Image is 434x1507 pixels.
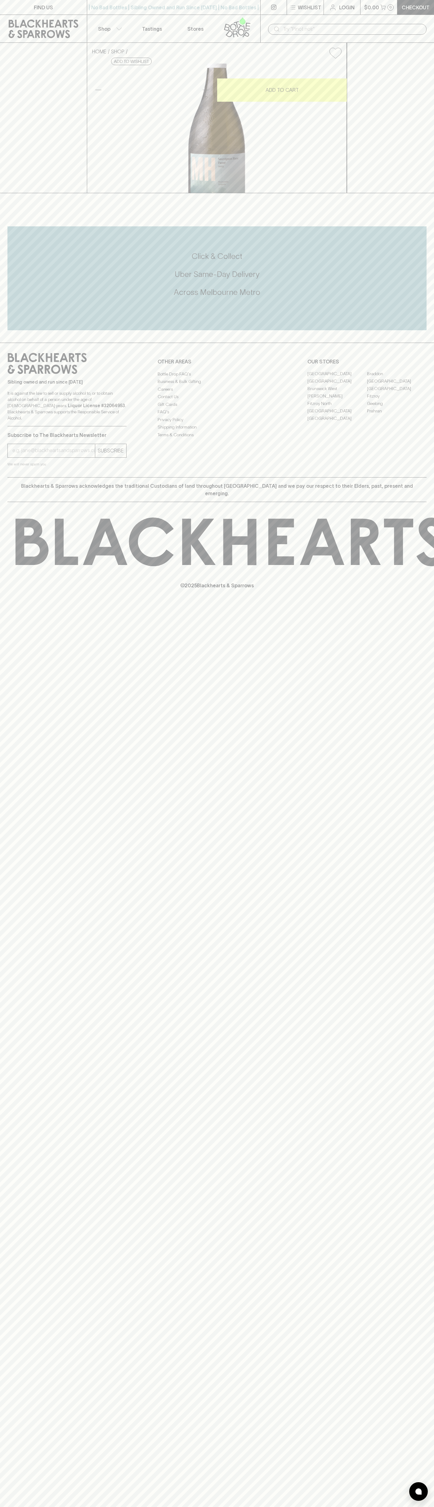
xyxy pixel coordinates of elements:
[7,390,127,421] p: It is against the law to sell or supply alcohol to, or to obtain alcohol on behalf of a person un...
[367,385,427,393] a: [GEOGRAPHIC_DATA]
[158,370,277,378] a: Bottle Drop FAQ's
[142,25,162,33] p: Tastings
[367,378,427,385] a: [GEOGRAPHIC_DATA]
[7,251,427,261] h5: Click & Collect
[7,461,127,467] p: We will never spam you
[367,407,427,415] a: Prahran
[158,424,277,431] a: Shipping Information
[111,49,124,54] a: SHOP
[283,24,422,34] input: Try "Pinot noir"
[158,358,277,365] p: OTHER AREAS
[7,379,127,385] p: Sibling owned and run since [DATE]
[7,226,427,330] div: Call to action block
[174,15,217,42] a: Stores
[98,25,110,33] p: Shop
[339,4,355,11] p: Login
[307,393,367,400] a: [PERSON_NAME]
[158,378,277,385] a: Business & Bulk Gifting
[158,416,277,423] a: Privacy Policy
[7,431,127,439] p: Subscribe to The Blackhearts Newsletter
[187,25,204,33] p: Stores
[367,393,427,400] a: Fitzroy
[307,370,367,378] a: [GEOGRAPHIC_DATA]
[402,4,430,11] p: Checkout
[364,4,379,11] p: $0.00
[158,408,277,416] a: FAQ's
[87,64,347,193] img: 40104.png
[367,370,427,378] a: Braddon
[12,446,95,456] input: e.g. jane@blackheartsandsparrows.com.au
[158,385,277,393] a: Careers
[158,401,277,408] a: Gift Cards
[98,447,124,454] p: SUBSCRIBE
[389,6,392,9] p: 0
[7,287,427,297] h5: Across Melbourne Metro
[307,415,367,422] a: [GEOGRAPHIC_DATA]
[307,358,427,365] p: OUR STORES
[92,49,106,54] a: HOME
[111,58,152,65] button: Add to wishlist
[34,4,53,11] p: FIND US
[367,400,427,407] a: Geelong
[68,403,125,408] strong: Liquor License #32064953
[307,400,367,407] a: Fitzroy North
[87,15,131,42] button: Shop
[307,378,367,385] a: [GEOGRAPHIC_DATA]
[217,78,347,102] button: ADD TO CART
[95,444,126,457] button: SUBSCRIBE
[158,431,277,438] a: Terms & Conditions
[307,385,367,393] a: Brunswick West
[158,393,277,401] a: Contact Us
[327,45,344,61] button: Add to wishlist
[415,1488,422,1495] img: bubble-icon
[298,4,321,11] p: Wishlist
[12,482,422,497] p: Blackhearts & Sparrows acknowledges the traditional Custodians of land throughout [GEOGRAPHIC_DAT...
[307,407,367,415] a: [GEOGRAPHIC_DATA]
[266,86,299,94] p: ADD TO CART
[7,269,427,279] h5: Uber Same-Day Delivery
[130,15,174,42] a: Tastings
